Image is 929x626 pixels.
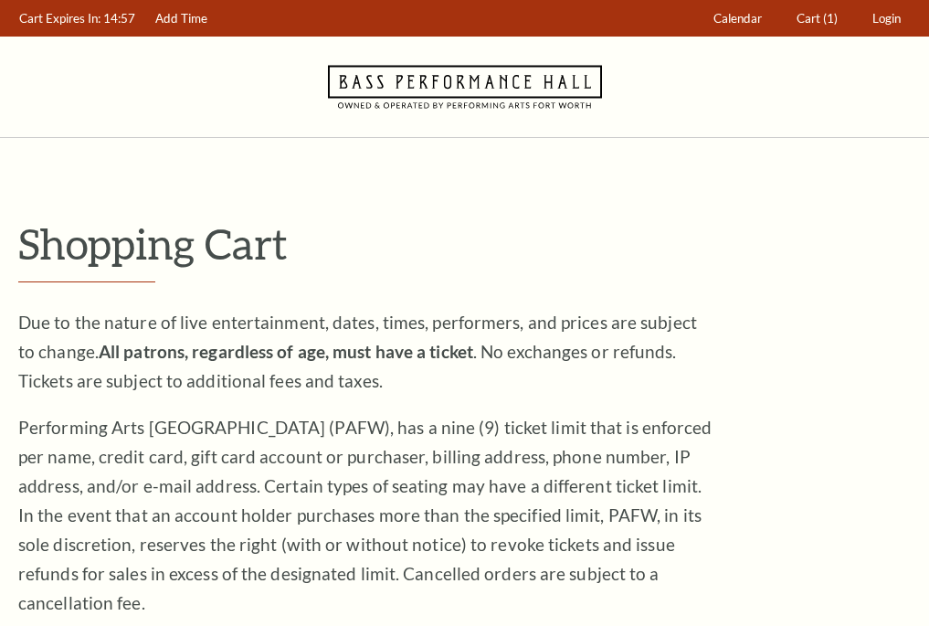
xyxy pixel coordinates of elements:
[147,1,216,37] a: Add Time
[788,1,847,37] a: Cart (1)
[823,11,838,26] span: (1)
[19,11,100,26] span: Cart Expires In:
[99,341,473,362] strong: All patrons, regardless of age, must have a ticket
[103,11,135,26] span: 14:57
[705,1,771,37] a: Calendar
[18,413,713,618] p: Performing Arts [GEOGRAPHIC_DATA] (PAFW), has a nine (9) ticket limit that is enforced per name, ...
[18,220,911,267] p: Shopping Cart
[713,11,762,26] span: Calendar
[797,11,820,26] span: Cart
[872,11,901,26] span: Login
[864,1,910,37] a: Login
[18,312,697,391] span: Due to the nature of live entertainment, dates, times, performers, and prices are subject to chan...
